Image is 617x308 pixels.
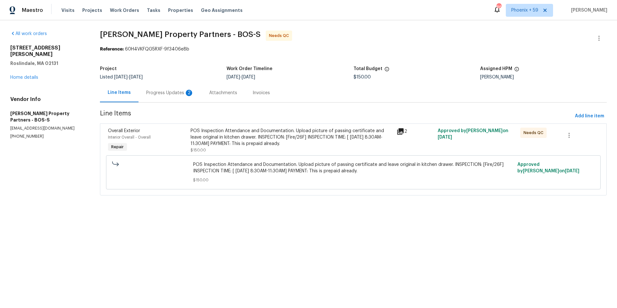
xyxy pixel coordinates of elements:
span: Tasks [147,8,160,13]
span: [PERSON_NAME] Property Partners - BOS-S [100,31,261,38]
div: Progress Updates [146,90,194,96]
h5: Work Order Timeline [227,67,273,71]
a: All work orders [10,32,47,36]
span: [DATE] [438,135,452,140]
button: Add line item [572,110,607,122]
h2: [STREET_ADDRESS][PERSON_NAME] [10,45,85,58]
span: $150.00 [353,75,371,79]
span: Work Orders [110,7,139,14]
div: Line Items [108,89,131,96]
h4: Vendor Info [10,96,85,103]
span: Approved by [PERSON_NAME] on [517,162,579,173]
span: Interior Overall - Overall [108,135,151,139]
div: POS Inspection Attendance and Documentation. Upload picture of passing certificate and leave orig... [191,128,393,147]
span: The hpm assigned to this work order. [514,67,519,75]
p: [EMAIL_ADDRESS][DOMAIN_NAME] [10,126,85,131]
span: Projects [82,7,102,14]
span: $150.00 [193,177,514,183]
span: Properties [168,7,193,14]
h5: Project [100,67,117,71]
span: [DATE] [242,75,255,79]
span: $150.00 [191,148,206,152]
span: Needs QC [269,32,291,39]
span: [DATE] [114,75,128,79]
h5: Assigned HPM [480,67,512,71]
div: Attachments [209,90,237,96]
span: Listed [100,75,143,79]
span: Visits [61,7,75,14]
span: - [227,75,255,79]
span: [DATE] [565,169,579,173]
div: 2 [397,128,434,135]
span: Approved by [PERSON_NAME] on [438,129,508,140]
a: Home details [10,75,38,80]
div: 868 [496,4,501,10]
div: 2 [186,90,192,96]
span: Phoenix + 59 [511,7,538,14]
span: POS Inspection Attendance and Documentation. Upload picture of passing certificate and leave orig... [193,161,514,174]
b: Reference: [100,47,124,51]
span: Repair [109,144,126,150]
div: [PERSON_NAME] [480,75,607,79]
span: The total cost of line items that have been proposed by Opendoor. This sum includes line items th... [384,67,389,75]
span: Needs QC [523,130,546,136]
span: Maestro [22,7,43,14]
h5: Total Budget [353,67,382,71]
h5: [PERSON_NAME] Property Partners - BOS-S [10,110,85,123]
span: [DATE] [129,75,143,79]
div: 60H4VKFQG5RXF-9f3406e8b [100,46,607,52]
span: Line Items [100,110,572,122]
p: [PHONE_NUMBER] [10,134,85,139]
span: Geo Assignments [201,7,243,14]
span: Overall Exterior [108,129,140,133]
span: Add line item [575,112,604,120]
span: - [114,75,143,79]
div: Invoices [253,90,270,96]
span: [DATE] [227,75,240,79]
span: [PERSON_NAME] [568,7,607,14]
h5: Roslindale, MA 02131 [10,60,85,67]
